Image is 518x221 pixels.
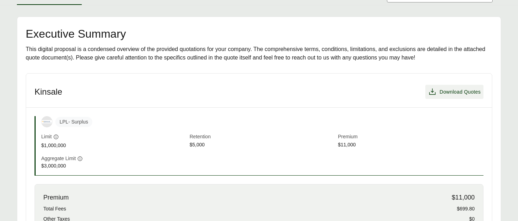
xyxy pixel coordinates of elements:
[457,205,475,213] span: $699.80
[26,28,492,39] h2: Executive Summary
[42,120,52,123] img: Kinsale
[452,193,475,202] span: $11,000
[338,133,483,141] span: Premium
[190,133,335,141] span: Retention
[26,45,492,62] div: This digital proposal is a condensed overview of the provided quotations for your company. The co...
[338,141,483,149] span: $11,000
[55,117,92,127] span: LPL - Surplus
[41,162,187,170] span: $3,000,000
[41,133,52,140] span: Limit
[43,205,66,213] span: Total Fees
[41,155,76,162] span: Aggregate Limit
[439,88,481,96] span: Download Quotes
[35,87,62,97] h3: Kinsale
[425,85,483,99] button: Download Quotes
[43,193,69,202] span: Premium
[41,142,187,149] span: $1,000,000
[190,141,335,149] span: $5,000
